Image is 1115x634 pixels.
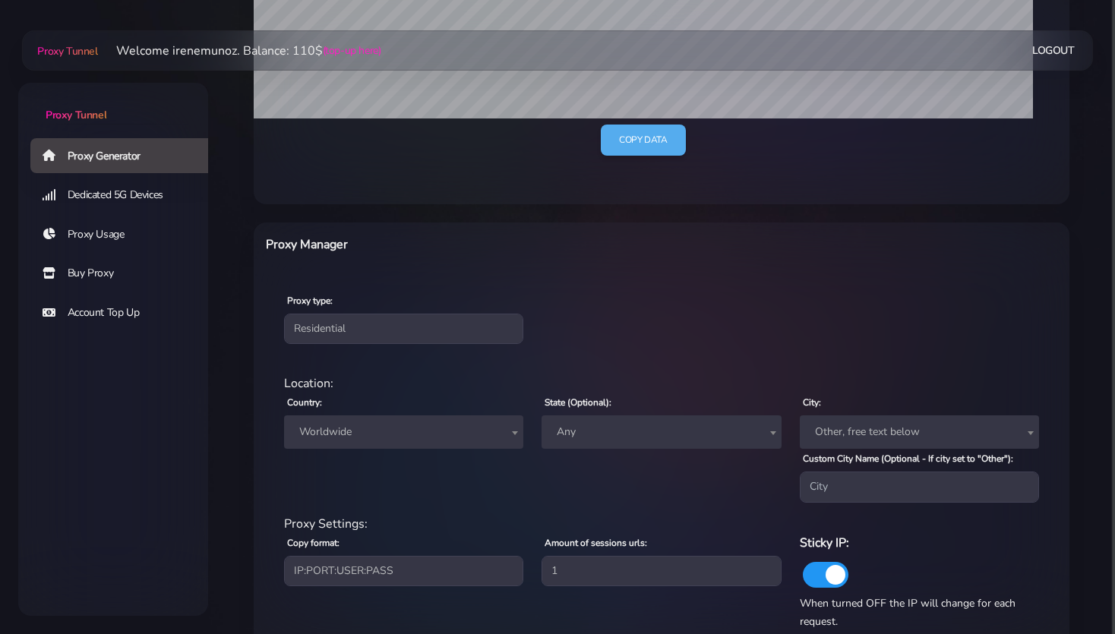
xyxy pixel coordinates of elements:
a: Proxy Usage [30,217,220,252]
label: State (Optional): [545,396,611,409]
label: Proxy type: [287,294,333,308]
a: Proxy Tunnel [34,39,97,63]
span: When turned OFF the IP will change for each request. [800,596,1016,629]
a: Proxy Generator [30,138,220,173]
input: City [800,472,1039,502]
span: Other, free text below [800,415,1039,449]
div: Location: [275,374,1048,393]
a: Proxy Tunnel [18,83,208,123]
a: Buy Proxy [30,256,220,291]
label: City: [803,396,821,409]
span: Worldwide [293,421,514,443]
label: Custom City Name (Optional - If city set to "Other"): [803,452,1013,465]
div: Proxy Settings: [275,515,1048,533]
a: (top-up here) [323,43,381,58]
a: Copy data [601,125,685,156]
iframe: Webchat Widget [1041,560,1096,615]
a: Account Top Up [30,295,220,330]
h6: Proxy Manager [266,235,720,254]
span: Worldwide [284,415,523,449]
a: Dedicated 5G Devices [30,178,220,213]
h6: Sticky IP: [800,533,1039,553]
li: Welcome irenemunoz. Balance: 110$ [98,42,381,60]
label: Copy format: [287,536,340,550]
span: Proxy Tunnel [37,44,97,58]
a: Logout [1032,36,1075,65]
span: Other, free text below [809,421,1030,443]
label: Amount of sessions urls: [545,536,647,550]
span: Any [542,415,781,449]
span: Any [551,421,772,443]
label: Country: [287,396,322,409]
span: Proxy Tunnel [46,108,106,122]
